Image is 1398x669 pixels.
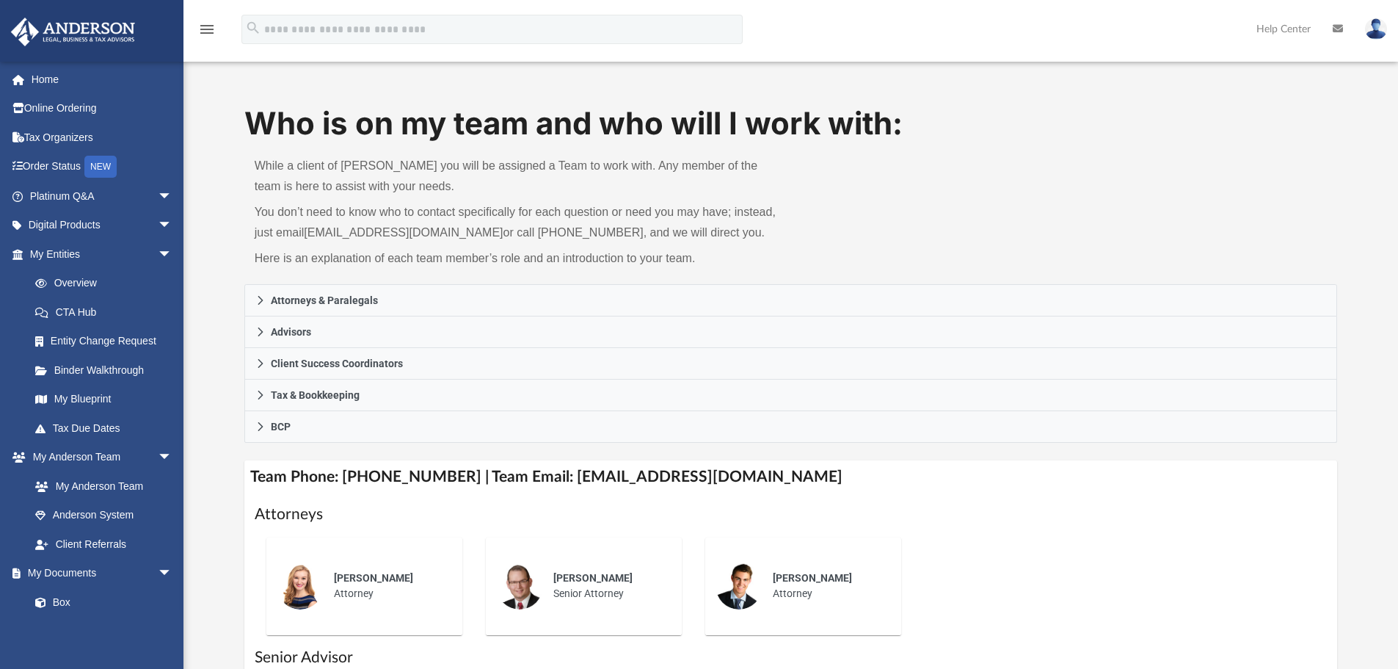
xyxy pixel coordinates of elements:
a: Anderson System [21,501,187,530]
a: CTA Hub [21,297,194,327]
img: thumbnail [496,563,543,610]
span: Attorneys & Paralegals [271,295,378,305]
span: BCP [271,422,291,432]
a: Home [10,65,194,94]
p: While a client of [PERSON_NAME] you will be assigned a Team to work with. Any member of the team ... [255,156,781,197]
p: You don’t need to know who to contact specifically for each question or need you may have; instea... [255,202,781,243]
span: [PERSON_NAME] [334,572,413,584]
a: Binder Walkthrough [21,355,194,385]
a: Attorneys & Paralegals [244,284,1338,317]
a: menu [198,28,216,38]
a: Tax Organizers [10,123,194,152]
i: menu [198,21,216,38]
a: Platinum Q&Aarrow_drop_down [10,181,194,211]
a: BCP [244,411,1338,443]
h1: Senior Advisor [255,647,1328,668]
a: Order StatusNEW [10,152,194,182]
a: Advisors [244,317,1338,348]
a: My Anderson Team [21,471,180,501]
a: My Anderson Teamarrow_drop_down [10,443,187,472]
span: Client Success Coordinators [271,358,403,369]
a: Online Ordering [10,94,194,123]
div: Senior Attorney [543,560,671,612]
a: My Entitiesarrow_drop_down [10,239,194,269]
img: thumbnail [716,563,762,610]
img: Anderson Advisors Platinum Portal [7,18,139,46]
h1: Who is on my team and who will I work with: [244,102,1338,145]
a: Client Success Coordinators [244,348,1338,380]
div: NEW [84,156,117,178]
a: Entity Change Request [21,327,194,356]
a: Client Referrals [21,529,187,559]
a: Tax & Bookkeeping [244,380,1338,411]
a: Meeting Minutes [21,617,187,646]
div: Attorney [324,560,452,612]
span: Tax & Bookkeeping [271,390,360,400]
span: [PERSON_NAME] [553,572,633,584]
p: Here is an explanation of each team member’s role and an introduction to your team. [255,248,781,269]
i: search [245,20,261,36]
div: Attorney [762,560,891,612]
span: arrow_drop_down [158,559,187,589]
a: Overview [21,269,194,298]
span: arrow_drop_down [158,443,187,473]
span: arrow_drop_down [158,239,187,270]
h1: Attorneys [255,504,1328,525]
a: Box [21,587,180,617]
a: Tax Due Dates [21,413,194,443]
img: User Pic [1365,18,1387,40]
a: Digital Productsarrow_drop_down [10,211,194,240]
span: arrow_drop_down [158,181,187,211]
a: [EMAIL_ADDRESS][DOMAIN_NAME] [304,226,503,239]
h4: Team Phone: [PHONE_NUMBER] | Team Email: [EMAIL_ADDRESS][DOMAIN_NAME] [244,460,1338,493]
a: My Blueprint [21,385,187,414]
img: thumbnail [277,563,324,610]
span: Advisors [271,327,311,337]
a: My Documentsarrow_drop_down [10,559,187,588]
span: arrow_drop_down [158,211,187,241]
span: [PERSON_NAME] [773,572,852,584]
